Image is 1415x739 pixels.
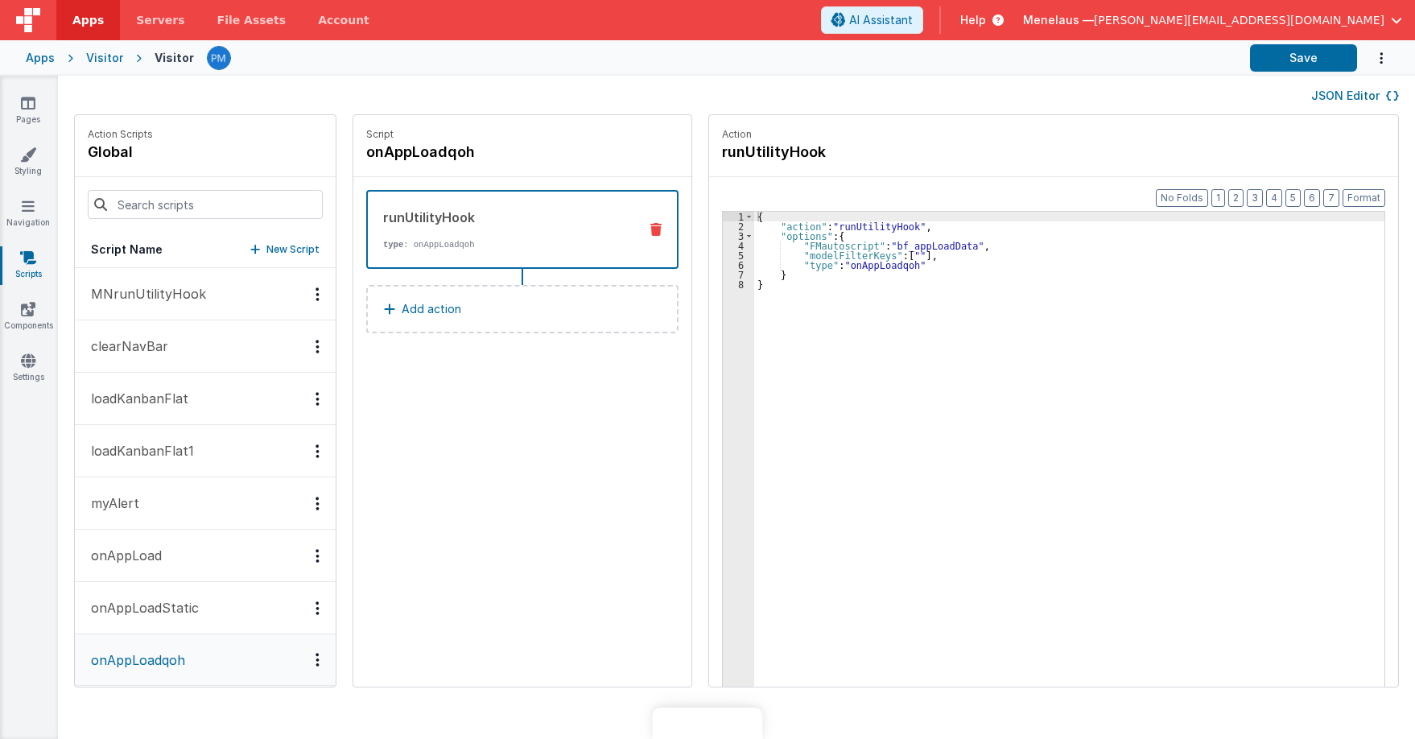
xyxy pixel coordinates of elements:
[75,530,336,582] button: onAppLoad
[306,287,329,301] div: Options
[383,238,625,251] p: : onAppLoadqoh
[722,141,963,163] h4: runUtilityHook
[75,634,336,686] button: onAppLoadqoh
[75,425,336,477] button: loadKanbanFlat1
[306,601,329,615] div: Options
[723,212,754,221] div: 1
[723,241,754,250] div: 4
[217,12,287,28] span: File Assets
[1357,42,1389,75] button: Options
[1094,12,1384,28] span: [PERSON_NAME][EMAIL_ADDRESS][DOMAIN_NAME]
[306,653,329,667] div: Options
[383,208,625,227] div: runUtilityHook
[849,12,913,28] span: AI Assistant
[1266,189,1282,207] button: 4
[155,50,194,66] div: Visitor
[1323,189,1339,207] button: 7
[81,284,206,303] p: MNrunUtilityHook
[722,128,1385,141] p: Action
[306,549,329,563] div: Options
[306,392,329,406] div: Options
[1156,189,1208,207] button: No Folds
[75,477,336,530] button: myAlert
[86,50,123,66] div: Visitor
[81,389,188,408] p: loadKanbanFlat
[366,285,679,333] button: Add action
[91,242,163,258] h5: Script Name
[723,221,754,231] div: 2
[266,242,320,258] p: New Script
[1285,189,1301,207] button: 5
[81,441,194,460] p: loadKanbanFlat1
[136,12,184,28] span: Servers
[72,12,104,28] span: Apps
[81,493,139,513] p: myAlert
[75,268,336,320] button: MNrunUtilityHook
[81,546,162,565] p: onAppLoad
[723,250,754,260] div: 5
[306,340,329,353] div: Options
[366,141,608,163] h4: onAppLoadqoh
[306,497,329,510] div: Options
[1304,189,1320,207] button: 6
[1023,12,1094,28] span: Menelaus —
[250,242,320,258] button: New Script
[402,299,461,319] p: Add action
[88,141,153,163] h4: global
[208,47,230,69] img: a12ed5ba5769bda9d2665f51d2850528
[81,650,185,670] p: onAppLoadqoh
[81,598,199,617] p: onAppLoadStatic
[75,582,336,634] button: onAppLoadStatic
[1247,189,1263,207] button: 3
[723,231,754,241] div: 3
[1250,44,1357,72] button: Save
[81,336,168,356] p: clearNavBar
[1228,189,1244,207] button: 2
[723,260,754,270] div: 6
[75,320,336,373] button: clearNavBar
[366,128,679,141] p: Script
[1343,189,1385,207] button: Format
[821,6,923,34] button: AI Assistant
[88,190,323,219] input: Search scripts
[960,12,986,28] span: Help
[75,373,336,425] button: loadKanbanFlat
[723,270,754,279] div: 7
[723,279,754,289] div: 8
[383,240,403,250] strong: type
[88,128,153,141] p: Action Scripts
[306,444,329,458] div: Options
[1311,88,1399,104] button: JSON Editor
[1211,189,1225,207] button: 1
[26,50,55,66] div: Apps
[1023,12,1402,28] button: Menelaus — [PERSON_NAME][EMAIL_ADDRESS][DOMAIN_NAME]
